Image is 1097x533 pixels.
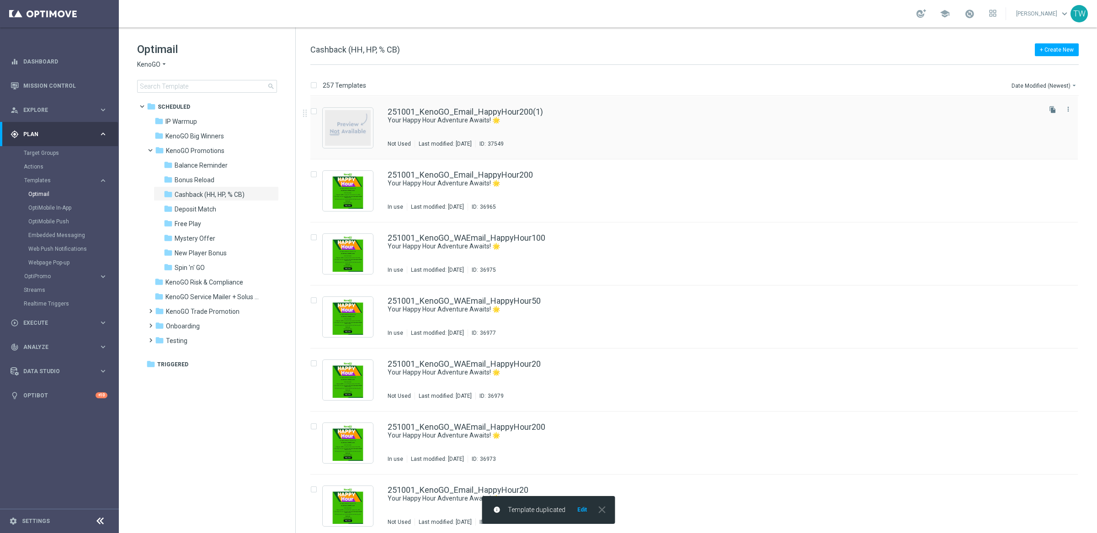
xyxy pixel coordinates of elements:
a: Optimail [28,190,95,198]
i: keyboard_arrow_right [99,106,107,114]
span: IP Warmup [165,117,197,126]
h1: Optimail [137,42,277,57]
span: Cashback (HH, HP, % CB) [310,45,400,54]
div: Analyze [11,343,99,351]
div: Last modified: [DATE] [407,203,468,211]
div: Your Happy Hour Adventure Awaits! 🌟 [388,116,1039,125]
div: ID: [475,518,504,526]
div: In use [388,329,403,337]
i: keyboard_arrow_right [99,130,107,138]
div: Templates [24,178,99,183]
a: Realtime Triggers [24,300,95,307]
div: Last modified: [DATE] [415,518,475,526]
i: arrow_drop_down [1070,82,1078,89]
i: close [596,504,608,516]
div: Last modified: [DATE] [415,140,475,148]
div: OptiMobile In-App [28,201,118,215]
img: 36973.jpeg [325,425,371,461]
img: 36975.jpeg [325,236,371,272]
i: arrow_drop_down [160,60,168,69]
button: KenoGO arrow_drop_down [137,60,168,69]
div: TW [1070,5,1088,22]
i: gps_fixed [11,130,19,138]
span: KenoGO Trade Promotion [166,307,240,316]
span: search [267,83,275,90]
div: Plan [11,130,99,138]
button: track_changes Analyze keyboard_arrow_right [10,343,108,351]
div: lightbulb Optibot +10 [10,392,108,399]
i: equalizer [11,58,19,66]
a: OptiMobile In-App [28,204,95,211]
div: ID: [475,140,504,148]
div: 36973 [480,455,496,463]
i: keyboard_arrow_right [99,318,107,327]
span: KenoGO Service Mailer + Solus eDM [165,293,260,301]
i: folder [164,204,173,213]
a: Embedded Messaging [28,232,95,239]
button: play_circle_outline Execute keyboard_arrow_right [10,319,108,327]
div: Target Groups [24,146,118,160]
button: person_search Explore keyboard_arrow_right [10,106,108,114]
div: equalizer Dashboard [10,58,108,65]
a: Your Happy Hour Adventure Awaits! 🌟 [388,431,1018,440]
i: keyboard_arrow_right [99,367,107,375]
i: folder [164,219,173,228]
img: 36965.jpeg [325,173,371,209]
button: gps_fixed Plan keyboard_arrow_right [10,131,108,138]
span: Onboarding [166,322,200,330]
span: Testing [166,337,187,345]
button: OptiPromo keyboard_arrow_right [24,273,108,280]
a: Your Happy Hour Adventure Awaits! 🌟 [388,179,1018,188]
img: noPreview.jpg [325,110,371,146]
a: 251001_KenoGO_WAEmail_HappyHour100 [388,234,545,242]
span: New Player Bonus [175,249,227,257]
a: Optibot [23,383,96,407]
a: 251001_KenoGO_Email_HappyHour200(1) [388,108,543,116]
a: Your Happy Hour Adventure Awaits! 🌟 [388,242,1018,251]
div: ID: [468,455,496,463]
div: Your Happy Hour Adventure Awaits! 🌟 [388,368,1039,377]
div: Press SPACE to select this row. [301,96,1095,159]
div: Embedded Messaging [28,228,118,242]
div: ID: [468,203,496,211]
div: Last modified: [DATE] [407,329,468,337]
span: Explore [23,107,99,113]
i: person_search [11,106,19,114]
a: Web Push Notifications [28,245,95,253]
a: [PERSON_NAME]keyboard_arrow_down [1015,7,1070,21]
span: KenoGO Promotions [166,147,224,155]
span: Triggered [157,360,188,369]
div: Your Happy Hour Adventure Awaits! 🌟 [388,179,1039,188]
a: 251001_KenoGO_Email_HappyHour20 [388,486,528,494]
div: Your Happy Hour Adventure Awaits! 🌟 [388,431,1039,440]
div: OptiMobile Push [28,215,118,228]
div: Your Happy Hour Adventure Awaits! 🌟 [388,494,1039,503]
a: Actions [24,163,95,170]
span: Data Studio [23,369,99,374]
span: Free Play [175,220,201,228]
a: OptiMobile Push [28,218,95,225]
i: folder [164,233,173,243]
span: KenoGO [137,60,160,69]
i: folder [155,306,164,316]
i: folder [164,190,173,199]
i: info [493,506,501,513]
div: 36965 [480,203,496,211]
span: keyboard_arrow_down [1060,9,1070,19]
div: Dashboard [11,49,107,74]
i: settings [9,517,17,525]
div: Explore [11,106,99,114]
div: Templates [24,174,118,269]
a: Streams [24,286,95,294]
i: folder [146,359,155,369]
p: 257 Templates [323,81,366,90]
button: Mission Control [10,82,108,90]
div: Your Happy Hour Adventure Awaits! 🌟 [388,305,1039,314]
div: Mission Control [11,74,107,98]
i: folder [164,175,173,184]
span: Balance Reminder [175,161,228,169]
i: folder [164,248,173,257]
div: Last modified: [DATE] [407,266,468,274]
